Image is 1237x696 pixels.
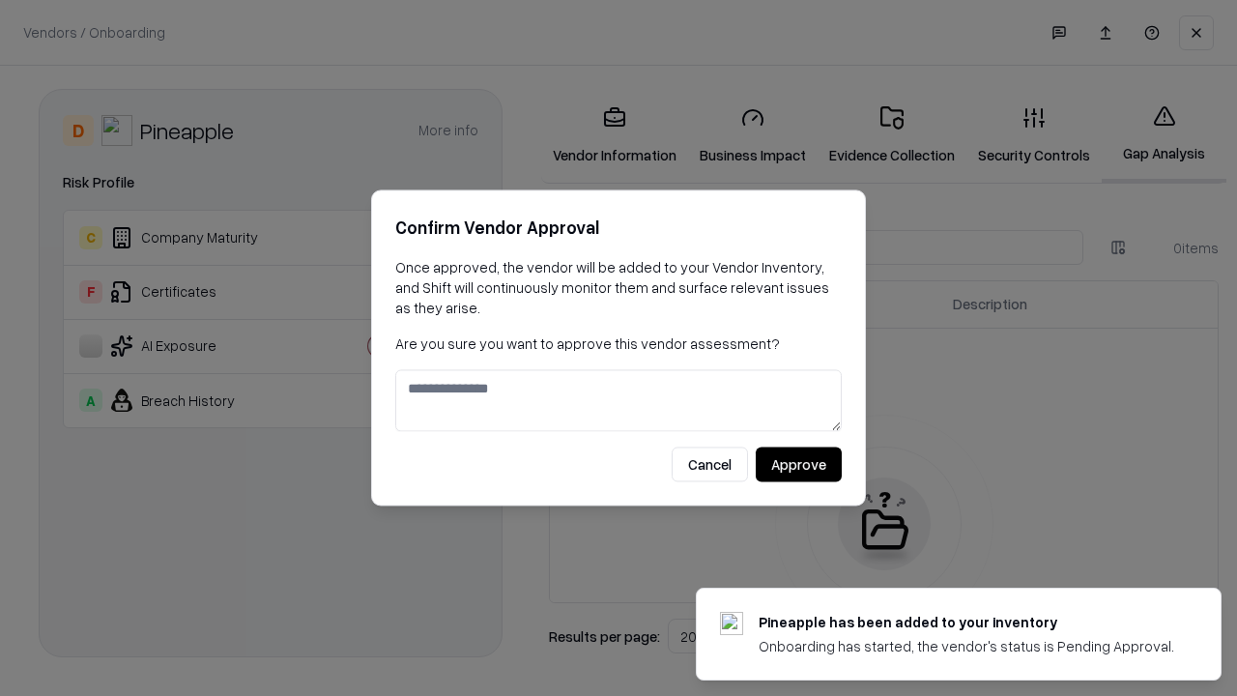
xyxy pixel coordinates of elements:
h2: Confirm Vendor Approval [395,214,842,242]
button: Approve [756,448,842,482]
button: Cancel [672,448,748,482]
img: pineappleenergy.com [720,612,743,635]
p: Once approved, the vendor will be added to your Vendor Inventory, and Shift will continuously mon... [395,257,842,318]
div: Pineapple has been added to your inventory [759,612,1174,632]
p: Are you sure you want to approve this vendor assessment? [395,333,842,354]
div: Onboarding has started, the vendor's status is Pending Approval. [759,636,1174,656]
